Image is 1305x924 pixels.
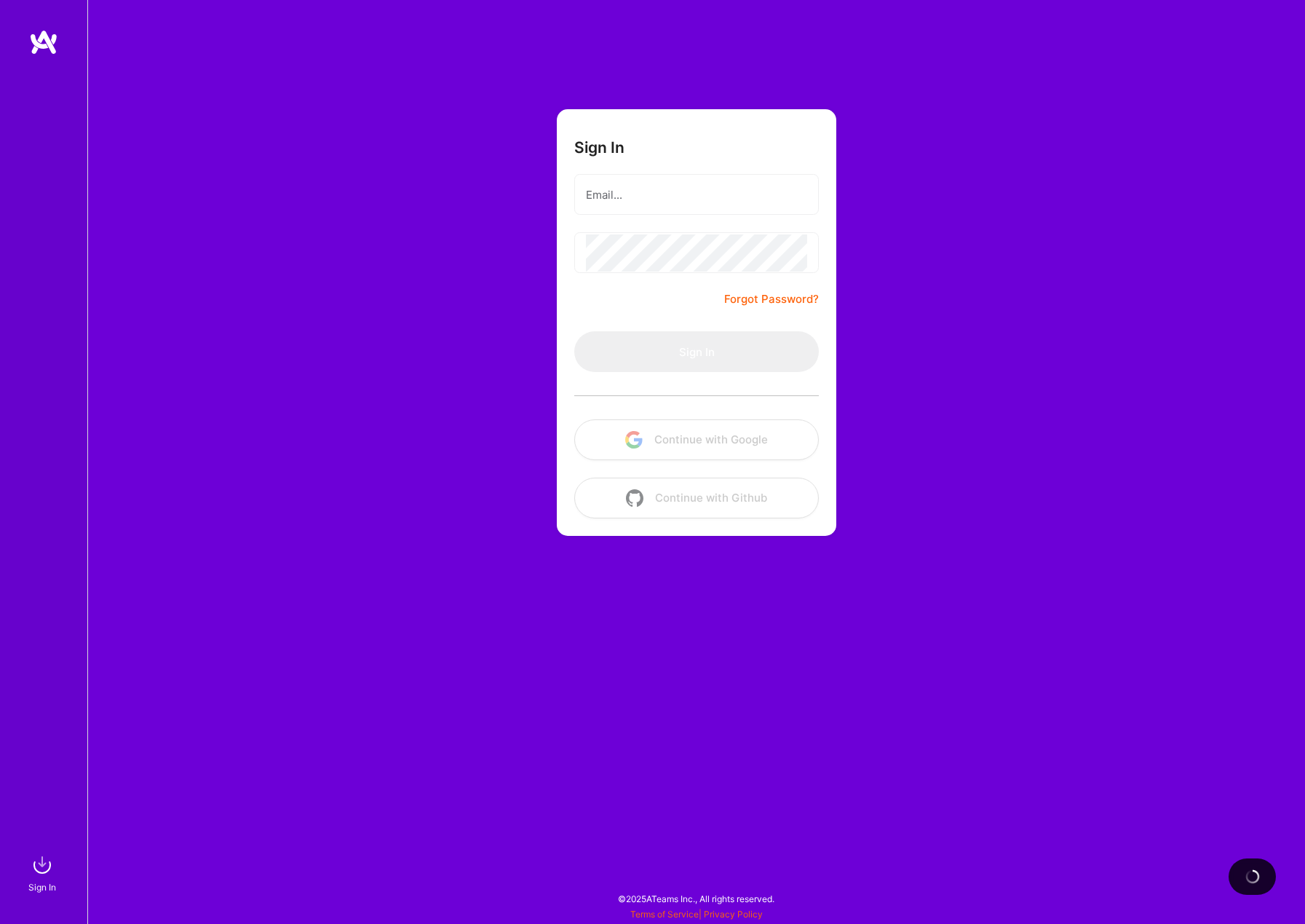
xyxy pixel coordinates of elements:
[87,880,1305,917] div: © 2025 ATeams Inc., All rights reserved.
[574,419,819,460] button: Continue with Google
[626,489,643,507] img: icon
[28,850,57,880] img: sign in
[586,176,807,213] input: Email...
[574,478,819,518] button: Continue with Github
[1242,866,1262,886] img: loading
[574,138,624,157] h3: Sign In
[704,909,763,920] a: Privacy Policy
[31,850,57,895] a: sign inSign In
[724,291,819,308] a: Forgot Password?
[630,909,763,920] span: |
[625,431,643,449] img: icon
[630,909,699,920] a: Terms of Service
[29,29,58,55] img: logo
[28,880,56,895] div: Sign In
[574,331,819,372] button: Sign In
